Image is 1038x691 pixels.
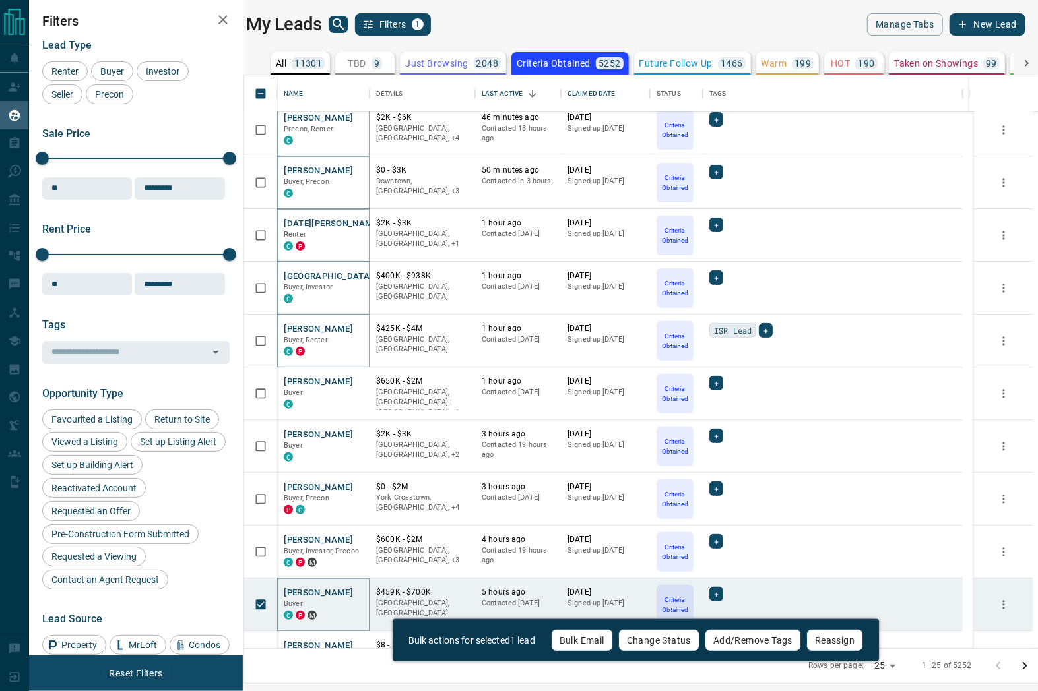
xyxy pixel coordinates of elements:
[709,112,723,127] div: +
[994,542,1014,562] button: more
[47,66,83,76] span: Renter
[618,629,699,651] button: Change Status
[714,271,719,284] span: +
[124,640,162,650] span: MrLoft
[284,177,329,186] span: Buyer, Precon
[806,629,863,651] button: Reassign
[47,574,164,585] span: Contact an Agent Request
[284,218,381,230] button: [DATE][PERSON_NAME]
[831,59,850,68] p: HOT
[376,587,469,598] p: $459K - $700K
[994,489,1014,509] button: more
[482,493,554,503] p: Contacted [DATE]
[376,640,469,651] p: $8 - $1000M
[42,39,92,51] span: Lead Type
[994,436,1014,456] button: more
[894,59,978,68] p: Taken on Showings
[709,429,723,443] div: +
[284,547,359,555] span: Buyer, Investor, Precon
[376,176,469,196] p: Etobicoke, Toronto, Hamilton City
[376,112,469,123] p: $2K - $6K
[482,123,554,144] p: Contacted 18 hours ago
[482,481,554,493] p: 3 hours ago
[376,270,469,282] p: $400K - $938K
[47,506,135,516] span: Requested an Offer
[658,278,692,298] p: Criteria Obtained
[296,347,305,356] div: property.ca
[568,282,643,292] p: Signed up [DATE]
[714,218,719,231] span: +
[657,75,681,112] div: Status
[523,84,542,103] button: Sort
[47,414,137,425] span: Favourited a Listing
[42,478,146,498] div: Reactivated Account
[284,599,303,608] span: Buyer
[284,494,329,502] span: Buyer, Precon
[141,66,184,76] span: Investor
[482,112,554,123] p: 46 minutes ago
[705,629,801,651] button: Add/Remove Tags
[568,123,643,134] p: Signed up [DATE]
[207,343,225,361] button: Open
[184,640,225,650] span: Condos
[568,270,643,282] p: [DATE]
[284,452,293,462] div: condos.ca
[994,225,1014,245] button: more
[639,59,713,68] p: Future Follow Up
[482,534,554,545] p: 4 hours ago
[284,400,293,409] div: condos.ca
[42,127,90,140] span: Sale Price
[376,334,469,355] p: [GEOGRAPHIC_DATA], [GEOGRAPHIC_DATA]
[869,656,901,675] div: 25
[376,323,469,334] p: $425K - $4M
[482,323,554,334] p: 1 hour ago
[658,384,692,404] p: Criteria Obtained
[348,59,366,68] p: TBD
[284,283,333,291] span: Buyer, Investor
[42,570,168,589] div: Contact an Agent Request
[709,534,723,549] div: +
[150,414,214,425] span: Return to Site
[721,59,743,68] p: 1466
[795,59,811,68] p: 199
[482,165,554,176] p: 50 minutes ago
[131,432,226,452] div: Set up Listing Alert
[145,409,219,429] div: Return to Site
[658,436,692,456] p: Criteria Obtained
[482,376,554,387] p: 1 hour ago
[277,75,370,112] div: Name
[709,376,723,390] div: +
[329,16,348,33] button: search button
[284,230,306,239] span: Renter
[376,545,469,566] p: West End, Midtown | Central, Toronto
[284,505,293,514] div: property.ca
[709,270,723,285] div: +
[482,545,554,566] p: Contacted 19 hours ago
[284,165,353,177] button: [PERSON_NAME]
[284,112,353,125] button: [PERSON_NAME]
[658,173,692,193] p: Criteria Obtained
[376,598,469,618] p: [GEOGRAPHIC_DATA], [GEOGRAPHIC_DATA]
[714,587,719,601] span: +
[413,20,422,29] span: 1
[714,113,719,126] span: +
[376,376,469,387] p: $650K - $2M
[568,429,643,440] p: [DATE]
[376,440,469,460] p: West End, Toronto
[568,229,643,239] p: Signed up [DATE]
[994,173,1014,193] button: more
[482,218,554,229] p: 1 hour ago
[950,13,1025,36] button: New Lead
[284,481,353,494] button: [PERSON_NAME]
[568,534,643,545] p: [DATE]
[482,229,554,239] p: Contacted [DATE]
[482,429,554,440] p: 3 hours ago
[867,13,942,36] button: Manage Tabs
[561,75,650,112] div: Claimed Date
[658,489,692,509] p: Criteria Obtained
[355,13,431,36] button: Filters1
[658,225,692,245] p: Criteria Obtained
[994,384,1014,404] button: more
[284,611,293,620] div: condos.ca
[42,387,123,400] span: Opportunity Type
